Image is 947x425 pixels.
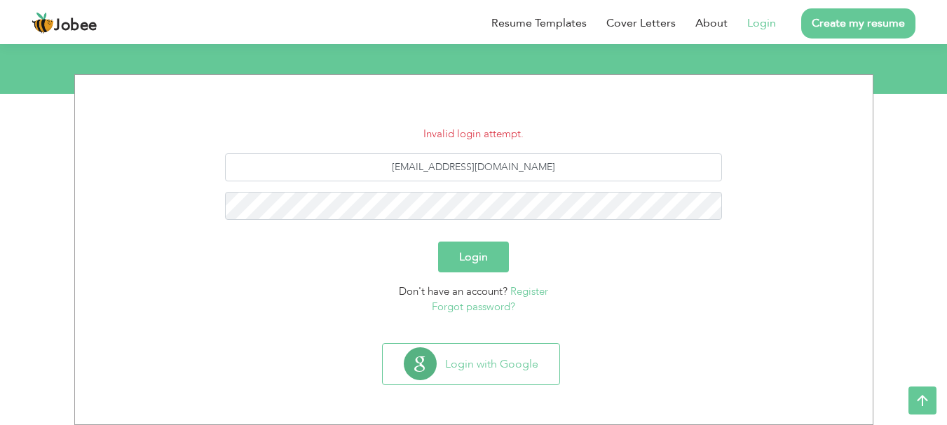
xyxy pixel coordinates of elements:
[606,15,676,32] a: Cover Letters
[491,15,587,32] a: Resume Templates
[32,12,97,34] a: Jobee
[32,12,54,34] img: jobee.io
[225,153,722,181] input: Email
[399,284,507,298] span: Don't have an account?
[801,8,915,39] a: Create my resume
[510,284,548,298] a: Register
[438,242,509,272] button: Login
[695,15,728,32] a: About
[747,15,776,32] a: Login
[86,126,862,142] li: Invalid login attempt.
[432,300,515,314] a: Forgot password?
[383,344,559,384] button: Login with Google
[54,18,97,34] span: Jobee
